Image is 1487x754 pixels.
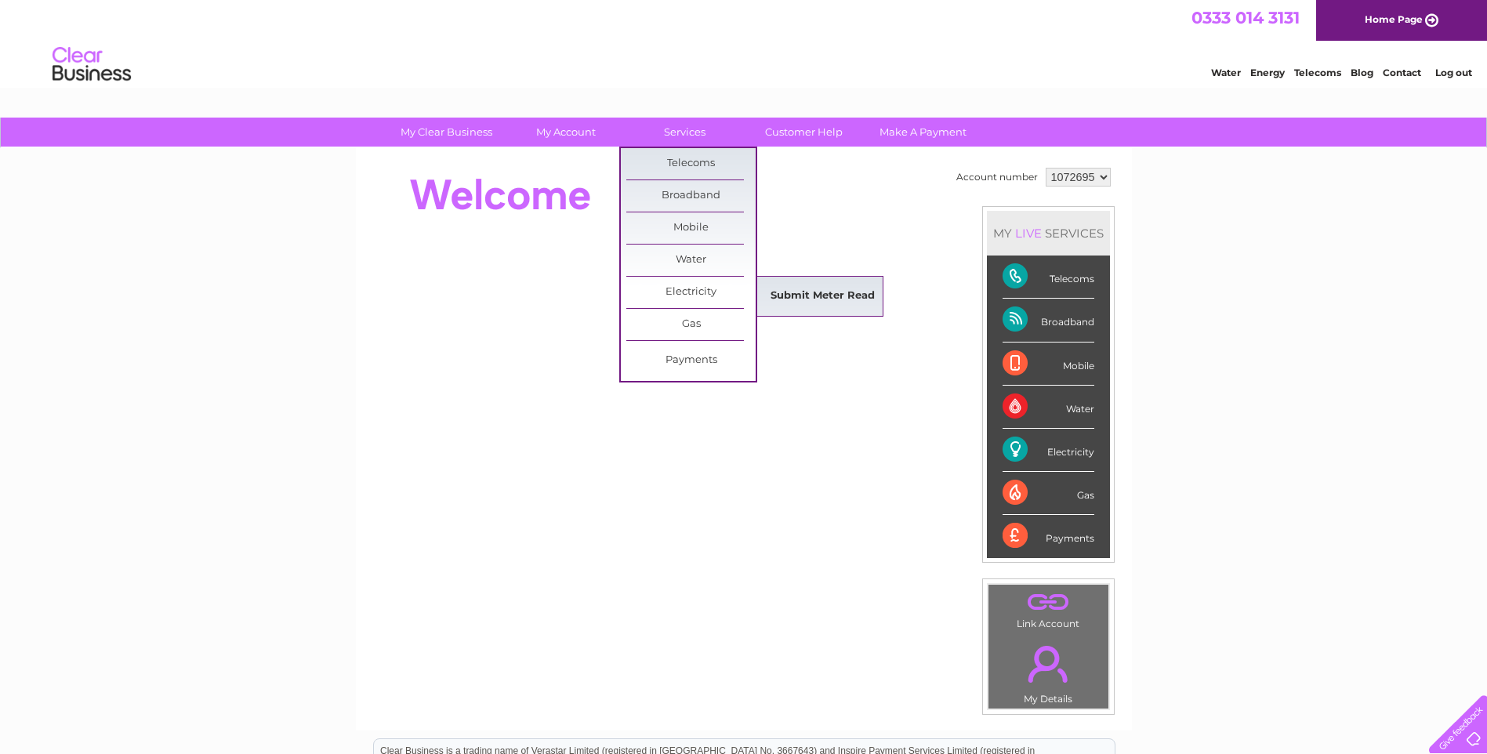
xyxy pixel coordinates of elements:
[1191,8,1300,27] a: 0333 014 3131
[988,584,1109,633] td: Link Account
[626,309,756,340] a: Gas
[626,245,756,276] a: Water
[992,636,1104,691] a: .
[1435,67,1472,78] a: Log out
[1294,67,1341,78] a: Telecoms
[739,118,869,147] a: Customer Help
[501,118,630,147] a: My Account
[1003,299,1094,342] div: Broadband
[1003,472,1094,515] div: Gas
[988,633,1109,709] td: My Details
[374,9,1115,76] div: Clear Business is a trading name of Verastar Limited (registered in [GEOGRAPHIC_DATA] No. 3667643...
[626,148,756,179] a: Telecoms
[1003,429,1094,472] div: Electricity
[1383,67,1421,78] a: Contact
[1003,515,1094,557] div: Payments
[858,118,988,147] a: Make A Payment
[1351,67,1373,78] a: Blog
[1250,67,1285,78] a: Energy
[1003,386,1094,429] div: Water
[992,589,1104,616] a: .
[626,345,756,376] a: Payments
[1211,67,1241,78] a: Water
[626,180,756,212] a: Broadband
[382,118,511,147] a: My Clear Business
[758,281,887,312] a: Submit Meter Read
[626,277,756,308] a: Electricity
[952,164,1042,190] td: Account number
[987,211,1110,256] div: MY SERVICES
[1003,256,1094,299] div: Telecoms
[1003,343,1094,386] div: Mobile
[620,118,749,147] a: Services
[52,41,132,89] img: logo.png
[1012,226,1045,241] div: LIVE
[626,212,756,244] a: Mobile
